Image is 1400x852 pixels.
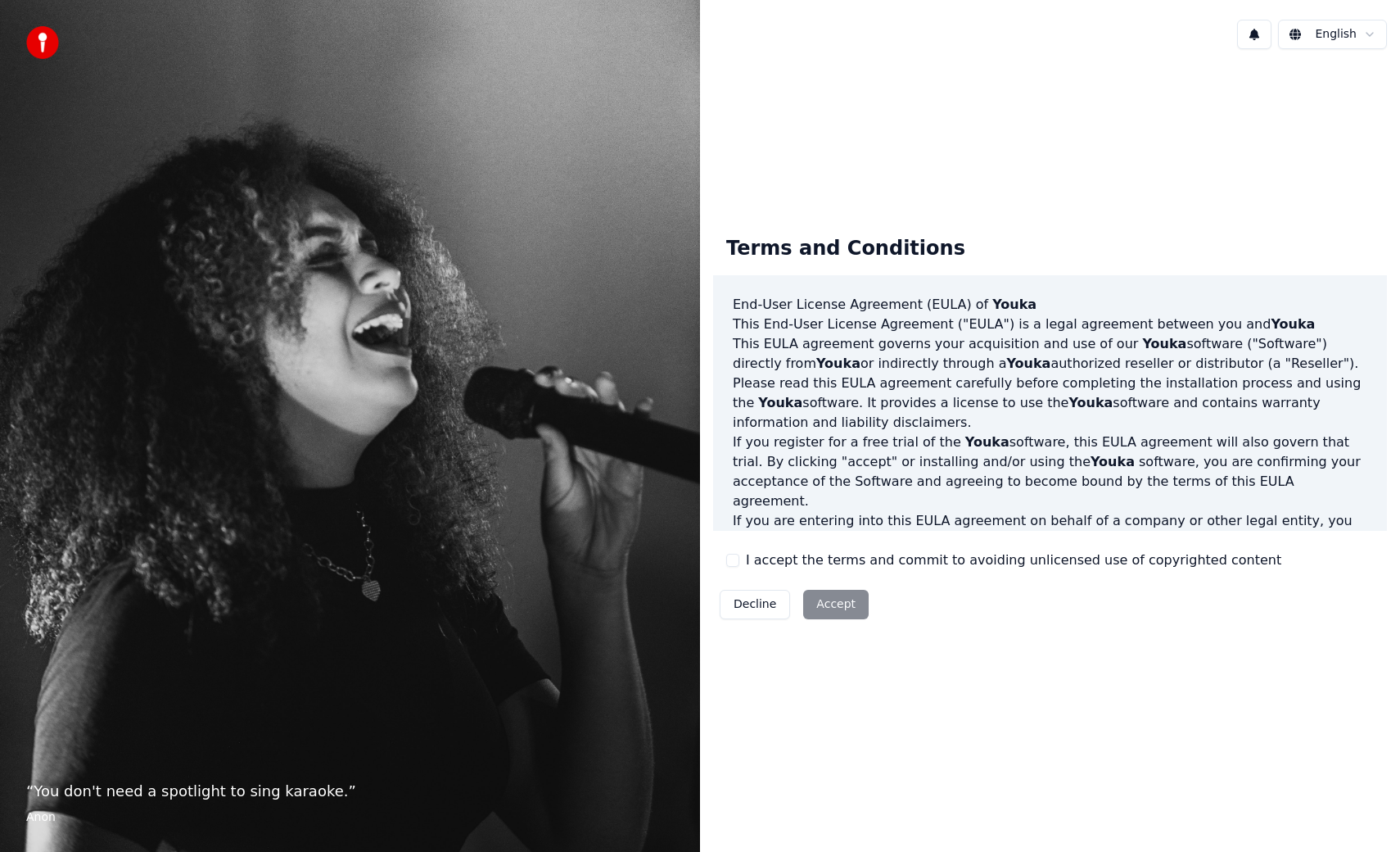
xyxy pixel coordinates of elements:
[733,374,1367,433] p: Please read this EULA agreement carefully before completing the installation process and using th...
[965,434,1009,450] span: Youka
[733,295,1367,315] h3: End-User License Agreement (EULA) of
[26,26,59,59] img: youka
[746,551,1281,570] label: I accept the terms and commit to avoiding unlicensed use of copyrighted content
[1006,356,1050,371] span: Youka
[733,511,1367,610] p: If you are entering into this EULA agreement on behalf of a company or other legal entity, you re...
[720,590,790,619] button: Decline
[713,223,978,275] div: Terms and Conditions
[1068,395,1113,410] span: Youka
[758,395,802,410] span: Youka
[733,334,1367,374] p: This EULA agreement governs your acquisition and use of our software ("Software") directly from o...
[1271,316,1315,332] span: Youka
[26,780,674,803] p: “ You don't need a spotlight to sing karaoke. ”
[1142,336,1186,351] span: Youka
[992,297,1036,312] span: Youka
[1091,454,1135,469] span: Youka
[816,356,860,371] span: Youka
[733,315,1367,334] p: This End-User License Agreement ("EULA") is a legal agreement between you and
[26,809,674,826] footer: Anon
[733,433,1367,511] p: If you register for a free trial of the software, this EULA agreement will also govern that trial...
